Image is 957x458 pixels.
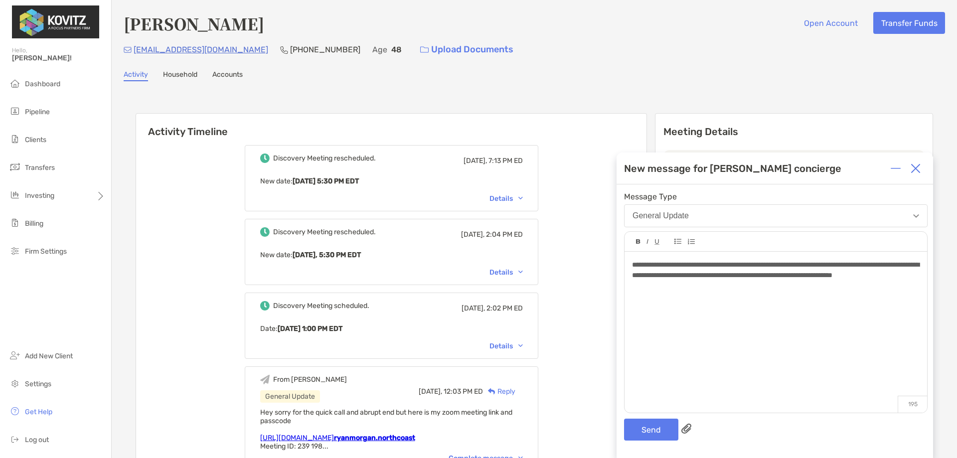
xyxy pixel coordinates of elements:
img: Event icon [260,375,270,384]
span: Pipeline [25,108,50,116]
span: Hey sorry for the quick call and abrupt end but here is my zoom meeting link and passcode Meeting... [260,408,512,451]
strong: ryanmorgan.northcoast [334,434,415,442]
img: Editor control icon [674,239,681,244]
img: firm-settings icon [9,245,21,257]
span: Settings [25,380,51,388]
img: Open dropdown arrow [913,214,919,218]
p: [PHONE_NUMBER] [290,43,360,56]
span: [DATE], [461,230,484,239]
img: Editor control icon [687,239,695,245]
span: Investing [25,191,54,200]
p: Meeting Details [663,126,925,138]
div: Reply [483,386,515,397]
img: Event icon [260,301,270,310]
button: Transfer Funds [873,12,945,34]
span: [PERSON_NAME]! [12,54,105,62]
p: New date : [260,249,523,261]
button: General Update [624,204,928,227]
img: clients icon [9,133,21,145]
img: pipeline icon [9,105,21,117]
div: Details [489,194,523,203]
span: Log out [25,436,49,444]
a: [URL][DOMAIN_NAME]ryanmorgan.northcoast [260,434,415,442]
a: Activity [124,70,148,81]
div: New message for [PERSON_NAME] concierge [624,162,841,174]
p: Date : [260,322,523,335]
div: General Update [633,211,689,220]
img: Zoe Logo [12,4,99,40]
img: settings icon [9,377,21,389]
span: Add New Client [25,352,73,360]
img: Chevron icon [518,197,523,200]
img: Close [911,163,921,173]
img: Reply icon [488,388,495,395]
div: General Update [260,390,320,403]
img: Chevron icon [518,271,523,274]
a: Household [163,70,197,81]
img: add_new_client icon [9,349,21,361]
b: [DATE] 1:00 PM EDT [278,324,342,333]
div: Discovery Meeting rescheduled. [273,228,376,236]
img: investing icon [9,189,21,201]
span: Firm Settings [25,247,67,256]
img: Chevron icon [518,344,523,347]
img: button icon [420,46,429,53]
img: dashboard icon [9,77,21,89]
span: Transfers [25,163,55,172]
img: Editor control icon [646,239,648,244]
b: [DATE] 5:30 PM EDT [293,177,359,185]
img: logout icon [9,433,21,445]
span: Dashboard [25,80,60,88]
div: Details [489,342,523,350]
span: 12:03 PM ED [444,387,483,396]
span: [DATE], [462,304,485,312]
span: 7:13 PM ED [488,156,523,165]
img: Expand or collapse [891,163,901,173]
button: Send [624,419,678,441]
span: 2:02 PM ED [486,304,523,312]
img: billing icon [9,217,21,229]
img: Event icon [260,153,270,163]
a: Accounts [212,70,243,81]
p: New date : [260,175,523,187]
p: 48 [391,43,402,56]
span: Message Type [624,192,928,201]
span: 2:04 PM ED [486,230,523,239]
img: Editor control icon [636,239,640,244]
p: [EMAIL_ADDRESS][DOMAIN_NAME] [134,43,268,56]
img: get-help icon [9,405,21,417]
img: Phone Icon [280,46,288,54]
h4: [PERSON_NAME] [124,12,264,35]
span: [DATE], [419,387,442,396]
img: Event icon [260,227,270,237]
span: Clients [25,136,46,144]
img: Editor control icon [654,239,659,245]
h6: Activity Timeline [136,114,646,138]
a: Upload Documents [414,39,520,60]
img: Email Icon [124,47,132,53]
button: Open Account [796,12,865,34]
div: From [PERSON_NAME] [273,375,347,384]
p: 195 [898,396,927,413]
span: [DATE], [464,156,487,165]
img: paperclip attachments [681,424,691,434]
p: Age [372,43,387,56]
img: transfers icon [9,161,21,173]
span: Billing [25,219,43,228]
div: Discovery Meeting scheduled. [273,302,369,310]
div: Details [489,268,523,277]
span: Get Help [25,408,52,416]
b: [DATE], 5:30 PM EDT [293,251,361,259]
div: Discovery Meeting rescheduled. [273,154,376,162]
